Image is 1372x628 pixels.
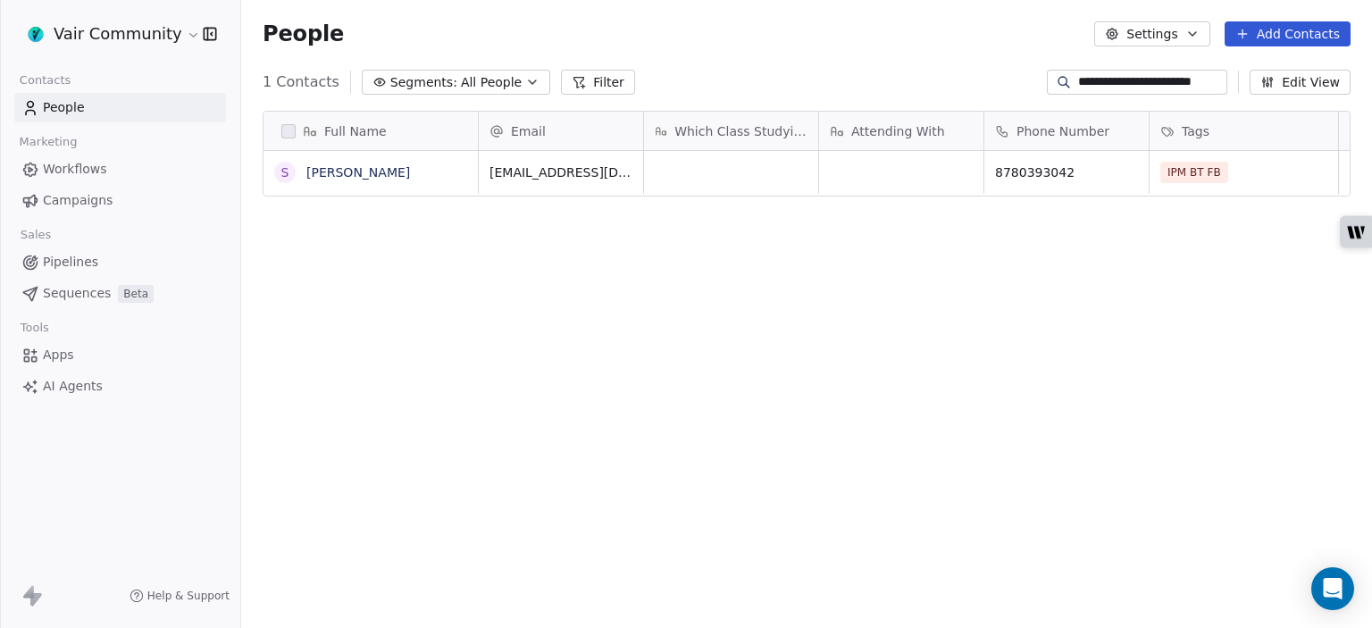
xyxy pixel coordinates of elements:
button: Settings [1094,21,1209,46]
span: Email [511,122,546,140]
div: Which Class Studying in [644,112,818,150]
span: Full Name [324,122,387,140]
span: Marketing [12,129,85,155]
span: 1 Contacts [263,71,339,93]
img: VAIR%20LOGO%20PNG%20-%20Copy.png [25,23,46,45]
span: Sales [13,222,59,248]
span: Apps [43,346,74,364]
span: Campaigns [43,191,113,210]
span: Workflows [43,160,107,179]
div: grid [264,151,479,622]
button: Edit View [1250,70,1351,95]
a: People [14,93,226,122]
span: [EMAIL_ADDRESS][DOMAIN_NAME] [489,163,632,181]
span: IPM BT FB [1160,162,1228,183]
span: All People [461,73,522,92]
span: Tools [13,314,56,341]
span: Phone Number [1016,122,1109,140]
span: Vair Community [54,22,182,46]
a: Help & Support [130,589,230,603]
div: Tags [1150,112,1338,150]
span: Segments: [390,73,457,92]
span: Beta [118,285,154,303]
span: Help & Support [147,589,230,603]
a: Campaigns [14,186,226,215]
span: Pipelines [43,253,98,272]
span: People [263,21,344,47]
div: Phone Number [984,112,1149,150]
span: Sequences [43,284,111,303]
button: Filter [561,70,635,95]
div: S [281,163,289,182]
div: Email [479,112,643,150]
div: Attending With [819,112,983,150]
span: AI Agents [43,377,103,396]
a: Workflows [14,155,226,184]
button: Add Contacts [1225,21,1351,46]
span: Attending With [851,122,945,140]
span: 8780393042 [995,163,1138,181]
div: Open Intercom Messenger [1311,567,1354,610]
a: Apps [14,340,226,370]
span: Which Class Studying in [674,122,807,140]
a: AI Agents [14,372,226,401]
a: [PERSON_NAME] [306,165,410,180]
span: People [43,98,85,117]
span: Contacts [12,67,79,94]
a: Pipelines [14,247,226,277]
div: Full Name [264,112,478,150]
a: SequencesBeta [14,279,226,308]
button: Vair Community [21,19,190,49]
span: Tags [1182,122,1209,140]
